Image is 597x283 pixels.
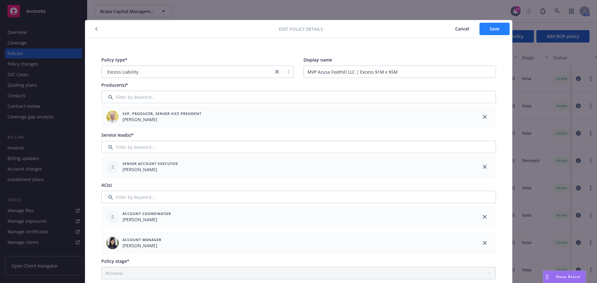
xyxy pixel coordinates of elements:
span: Account Manager [123,237,161,242]
span: Producer(s)* [101,82,128,88]
img: employee photo [106,237,119,249]
span: [PERSON_NAME] [123,166,178,173]
span: [PERSON_NAME] [123,242,161,249]
img: employee photo [106,111,119,123]
button: Save [479,23,510,35]
a: close [273,68,281,75]
input: Filter by keyword... [101,191,496,203]
button: Cancel [445,23,479,35]
button: Nova Assist [543,271,586,283]
span: [PERSON_NAME] [123,116,201,123]
a: close [481,213,488,221]
input: Filter by keyword... [101,91,496,103]
span: [PERSON_NAME] [123,216,171,223]
span: Service lead(s)* [101,132,134,138]
a: close [481,163,488,171]
span: Excess Liability [105,69,271,75]
input: Filter by keyword... [101,141,496,153]
span: Policy type* [101,57,127,63]
span: Excess Liability [107,69,138,75]
div: Drag to move [543,271,551,283]
span: Nova Assist [556,274,581,279]
span: SVP, Producer, Senior Vice President [123,111,201,116]
span: Cancel [455,26,469,32]
span: Save [490,26,499,32]
span: Senior Account Executive [123,161,178,166]
a: close [481,113,488,121]
span: Policy stage* [101,258,129,264]
span: AC(s) [101,182,112,188]
span: Edit policy details [279,26,323,32]
a: close [481,239,488,247]
span: Account Coordinator [123,211,171,216]
span: Display name [303,57,332,63]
